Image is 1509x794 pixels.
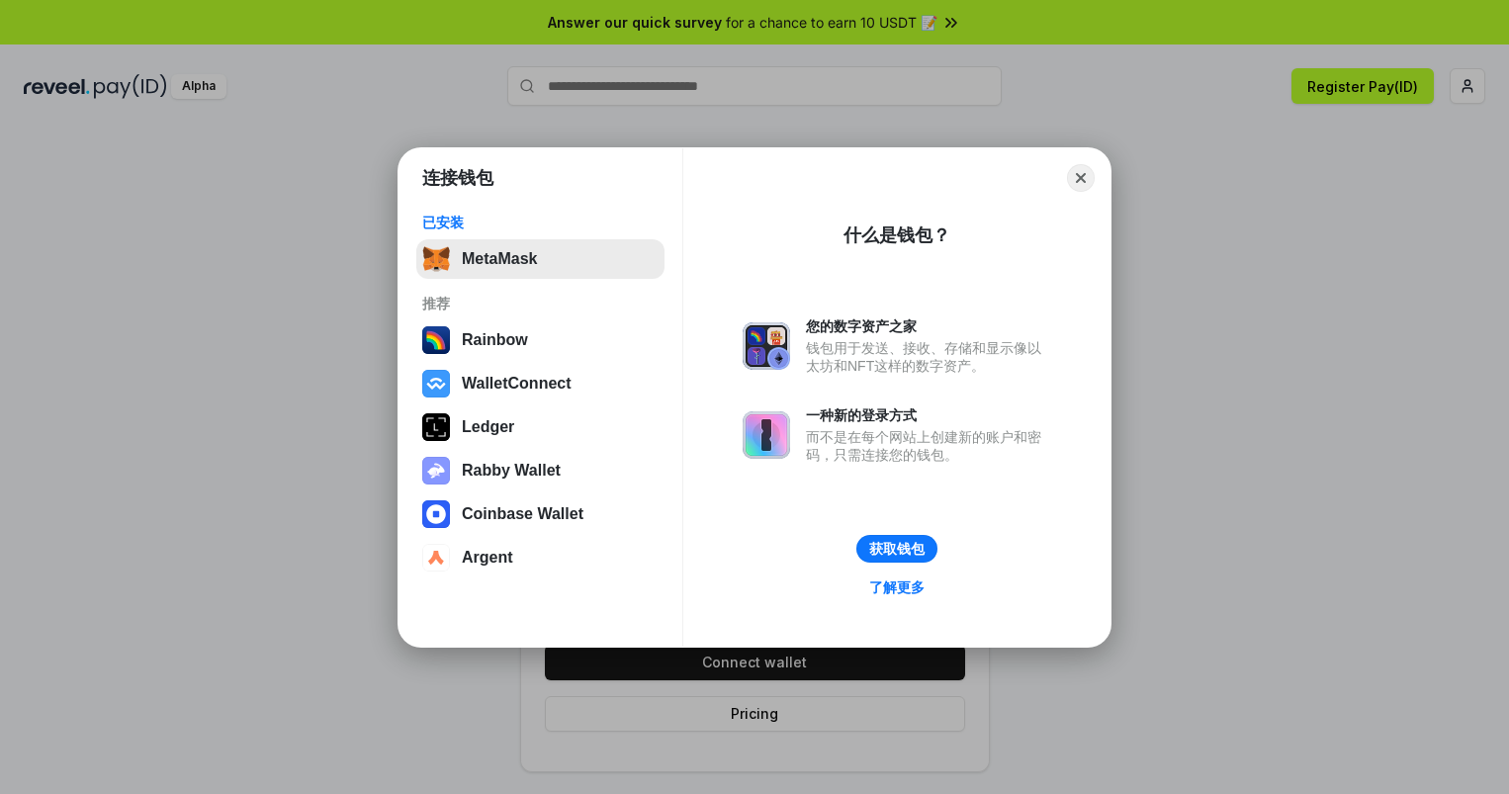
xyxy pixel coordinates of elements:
div: WalletConnect [462,375,572,393]
div: 推荐 [422,295,659,312]
img: svg+xml,%3Csvg%20fill%3D%22none%22%20height%3D%2233%22%20viewBox%3D%220%200%2035%2033%22%20width%... [422,245,450,273]
div: Argent [462,549,513,567]
img: svg+xml,%3Csvg%20width%3D%2228%22%20height%3D%2228%22%20viewBox%3D%220%200%2028%2028%22%20fill%3D... [422,370,450,397]
div: 钱包用于发送、接收、存储和显示像以太坊和NFT这样的数字资产。 [806,339,1051,375]
button: MetaMask [416,239,665,279]
div: Ledger [462,418,514,436]
div: 获取钱包 [869,540,925,558]
img: svg+xml,%3Csvg%20xmlns%3D%22http%3A%2F%2Fwww.w3.org%2F2000%2Fsvg%22%20fill%3D%22none%22%20viewBox... [743,411,790,459]
img: svg+xml,%3Csvg%20width%3D%2228%22%20height%3D%2228%22%20viewBox%3D%220%200%2028%2028%22%20fill%3D... [422,500,450,528]
button: 获取钱包 [856,535,937,563]
div: Rainbow [462,331,528,349]
img: svg+xml,%3Csvg%20xmlns%3D%22http%3A%2F%2Fwww.w3.org%2F2000%2Fsvg%22%20fill%3D%22none%22%20viewBox... [743,322,790,370]
button: Coinbase Wallet [416,494,665,534]
div: Coinbase Wallet [462,505,583,523]
div: 已安装 [422,214,659,231]
button: Argent [416,538,665,577]
a: 了解更多 [857,574,936,600]
button: Rabby Wallet [416,451,665,490]
div: 什么是钱包？ [843,223,950,247]
div: 一种新的登录方式 [806,406,1051,424]
div: MetaMask [462,250,537,268]
button: Ledger [416,407,665,447]
img: svg+xml,%3Csvg%20xmlns%3D%22http%3A%2F%2Fwww.w3.org%2F2000%2Fsvg%22%20width%3D%2228%22%20height%3... [422,413,450,441]
h1: 连接钱包 [422,166,493,190]
button: Close [1067,164,1095,192]
img: svg+xml,%3Csvg%20width%3D%22120%22%20height%3D%22120%22%20viewBox%3D%220%200%20120%20120%22%20fil... [422,326,450,354]
div: 您的数字资产之家 [806,317,1051,335]
img: svg+xml,%3Csvg%20width%3D%2228%22%20height%3D%2228%22%20viewBox%3D%220%200%2028%2028%22%20fill%3D... [422,544,450,572]
img: svg+xml,%3Csvg%20xmlns%3D%22http%3A%2F%2Fwww.w3.org%2F2000%2Fsvg%22%20fill%3D%22none%22%20viewBox... [422,457,450,485]
div: Rabby Wallet [462,462,561,480]
button: WalletConnect [416,364,665,403]
button: Rainbow [416,320,665,360]
div: 了解更多 [869,578,925,596]
div: 而不是在每个网站上创建新的账户和密码，只需连接您的钱包。 [806,428,1051,464]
